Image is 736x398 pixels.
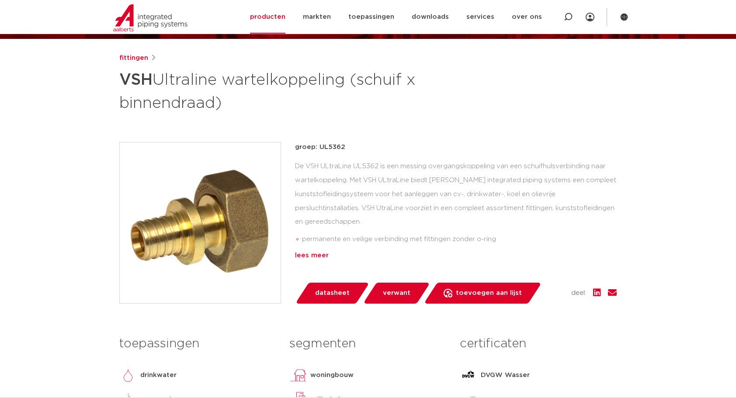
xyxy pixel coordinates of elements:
[363,283,430,304] a: verwant
[460,367,477,384] img: DVGW Wasser
[119,367,137,384] img: drinkwater
[289,367,307,384] img: woningbouw
[295,159,617,247] div: De VSH ULtraLine UL5362 is een messing overgangskoppeling van een schuifhulsverbinding naar warte...
[140,370,177,381] p: drinkwater
[460,335,617,353] h3: certificaten
[315,286,350,300] span: datasheet
[289,335,446,353] h3: segmenten
[295,283,369,304] a: datasheet
[302,246,617,274] li: de schuifhulsverbindingstechniek en een mooi strak ontwerp van de fitting resulterend in een geri...
[295,250,617,261] div: lees meer
[302,232,617,246] li: permanente en veilige verbinding met fittingen zonder o-ring
[119,335,276,353] h3: toepassingen
[119,53,148,63] a: fittingen
[383,286,410,300] span: verwant
[120,142,281,303] img: Product Image for VSH Ultraline wartelkoppeling (schuif x binnendraad)
[310,370,354,381] p: woningbouw
[571,288,586,298] span: deel:
[481,370,530,381] p: DVGW Wasser
[119,67,448,114] h1: Ultraline wartelkoppeling (schuif x binnendraad)
[119,72,153,88] strong: VSH
[295,142,617,152] p: groep: UL5362
[456,286,522,300] span: toevoegen aan lijst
